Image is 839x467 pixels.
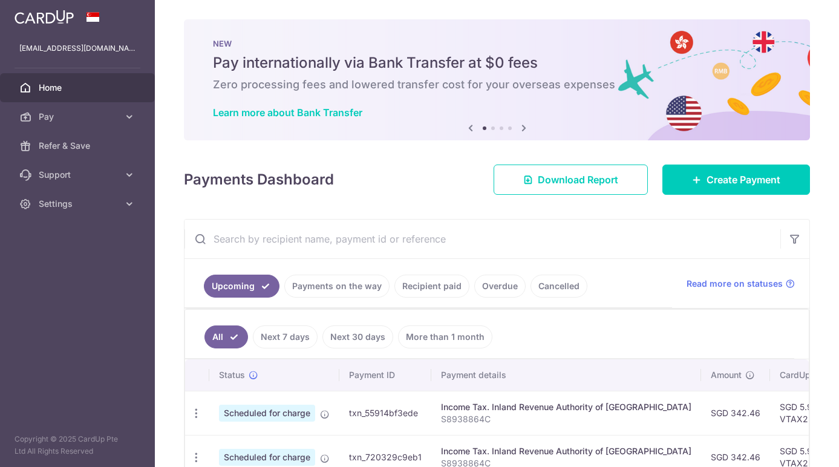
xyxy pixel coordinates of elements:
[204,325,248,348] a: All
[711,369,742,381] span: Amount
[213,39,781,48] p: NEW
[219,449,315,466] span: Scheduled for charge
[687,278,783,290] span: Read more on statuses
[339,359,431,391] th: Payment ID
[441,401,691,413] div: Income Tax. Inland Revenue Authority of [GEOGRAPHIC_DATA]
[701,391,770,435] td: SGD 342.46
[394,275,469,298] a: Recipient paid
[219,369,245,381] span: Status
[19,42,135,54] p: [EMAIL_ADDRESS][DOMAIN_NAME]
[441,445,691,457] div: Income Tax. Inland Revenue Authority of [GEOGRAPHIC_DATA]
[39,140,119,152] span: Refer & Save
[204,275,279,298] a: Upcoming
[780,369,826,381] span: CardUp fee
[707,172,780,187] span: Create Payment
[339,391,431,435] td: txn_55914bf3ede
[39,198,119,210] span: Settings
[322,325,393,348] a: Next 30 days
[219,405,315,422] span: Scheduled for charge
[530,275,587,298] a: Cancelled
[494,165,648,195] a: Download Report
[253,325,318,348] a: Next 7 days
[184,220,780,258] input: Search by recipient name, payment id or reference
[184,169,334,191] h4: Payments Dashboard
[39,169,119,181] span: Support
[284,275,390,298] a: Payments on the way
[213,106,362,119] a: Learn more about Bank Transfer
[687,278,795,290] a: Read more on statuses
[398,325,492,348] a: More than 1 month
[662,165,810,195] a: Create Payment
[213,53,781,73] h5: Pay internationally via Bank Transfer at $0 fees
[474,275,526,298] a: Overdue
[184,19,810,140] img: Bank transfer banner
[39,111,119,123] span: Pay
[441,413,691,425] p: S8938864C
[431,359,701,391] th: Payment details
[39,82,119,94] span: Home
[15,10,74,24] img: CardUp
[538,172,618,187] span: Download Report
[213,77,781,92] h6: Zero processing fees and lowered transfer cost for your overseas expenses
